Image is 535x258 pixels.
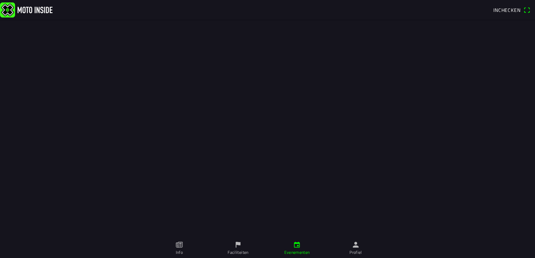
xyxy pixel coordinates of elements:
[349,249,362,256] ion-label: Profiel
[234,241,242,249] ion-icon: flag
[490,4,534,16] a: Incheckenqr scanner
[228,249,248,256] ion-label: Faciliteiten
[284,249,310,256] ion-label: Evenementen
[493,6,521,14] span: Inchecken
[175,241,183,249] ion-icon: paper
[352,241,360,249] ion-icon: person
[176,249,183,256] ion-label: Info
[293,241,301,249] ion-icon: calendar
